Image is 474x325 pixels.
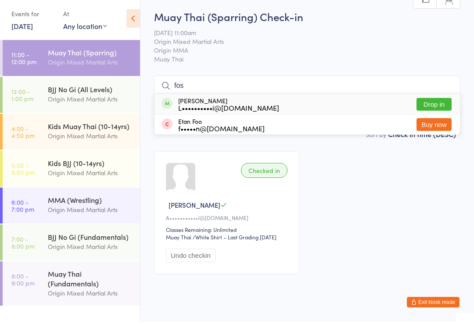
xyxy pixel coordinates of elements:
[11,54,36,68] time: 11:00 - 12:00 pm
[63,10,107,24] div: At
[11,238,35,253] time: 7:00 - 8:00 pm
[11,10,54,24] div: Events for
[48,134,133,144] div: Origin Mixed Martial Arts
[417,101,452,114] button: Drop in
[48,124,133,134] div: Kids Muay Thai (10-14yrs)
[11,128,35,142] time: 4:00 - 4:50 pm
[48,245,133,255] div: Origin Mixed Martial Arts
[63,24,107,34] div: Any location
[48,272,133,291] div: Muay Thai (Fundamentals)
[154,49,447,58] span: Origin MMA
[3,191,140,227] a: 6:00 -7:00 pmMMA (Wrestling)Origin Mixed Martial Arts
[3,80,140,116] a: 12:00 -1:00 pmBJJ No Gi (All Levels)Origin Mixed Martial Arts
[178,100,279,114] div: [PERSON_NAME]
[11,275,35,289] time: 8:00 - 9:00 pm
[3,227,140,264] a: 7:00 -8:00 pmBJJ No Gi (Fundamentals)Origin Mixed Martial Arts
[11,202,34,216] time: 6:00 - 7:00 pm
[48,198,133,208] div: MMA (Wrestling)
[154,79,460,99] input: Search
[241,166,287,181] div: Checked in
[178,107,279,114] div: L••••••••••i@[DOMAIN_NAME]
[48,161,133,171] div: Kids BJJ (10-14yrs)
[154,12,460,27] h2: Muay Thai (Sparring) Check-in
[154,40,447,49] span: Origin Mixed Martial Arts
[11,24,33,34] a: [DATE]
[48,60,133,70] div: Origin Mixed Martial Arts
[166,229,290,236] div: Classes Remaining: Unlimited
[48,97,133,107] div: Origin Mixed Martial Arts
[166,236,191,244] div: Muay Thai
[48,291,133,301] div: Origin Mixed Martial Arts
[166,252,215,265] button: Undo checkin
[166,217,290,224] div: A•••••••••••l@[DOMAIN_NAME]
[11,165,35,179] time: 5:00 - 5:50 pm
[48,208,133,218] div: Origin Mixed Martial Arts
[407,300,460,311] button: Exit kiosk mode
[3,264,140,309] a: 8:00 -9:00 pmMuay Thai (Fundamentals)Origin Mixed Martial Arts
[154,58,460,66] span: Muay Thai
[178,128,265,135] div: f•••••n@[DOMAIN_NAME]
[48,235,133,245] div: BJJ No Gi (Fundamentals)
[48,51,133,60] div: Muay Thai (Sparring)
[417,121,452,134] button: Buy now
[3,117,140,153] a: 4:00 -4:50 pmKids Muay Thai (10-14yrs)Origin Mixed Martial Arts
[3,154,140,190] a: 5:00 -5:50 pmKids BJJ (10-14yrs)Origin Mixed Martial Arts
[193,236,276,244] span: / White Shirt – Last Grading [DATE]
[48,87,133,97] div: BJJ No Gi (All Levels)
[154,31,447,40] span: [DATE] 11:00am
[178,121,265,135] div: Etan Foo
[169,203,220,213] span: [PERSON_NAME]
[48,171,133,181] div: Origin Mixed Martial Arts
[3,43,140,79] a: 11:00 -12:00 pmMuay Thai (Sparring)Origin Mixed Martial Arts
[11,91,33,105] time: 12:00 - 1:00 pm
